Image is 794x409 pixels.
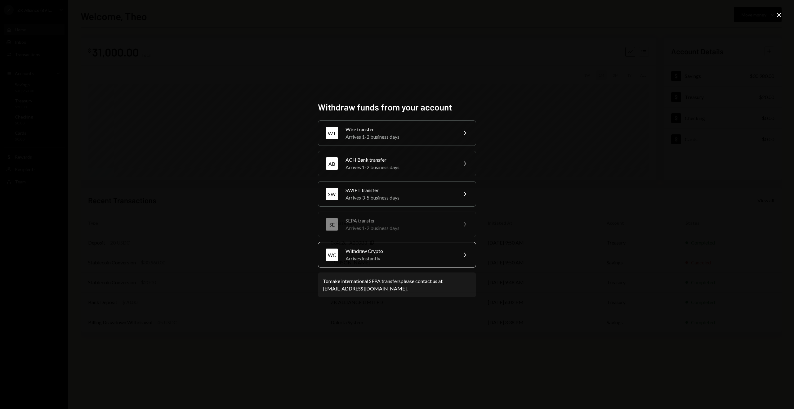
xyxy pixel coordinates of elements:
[346,255,453,262] div: Arrives instantly
[346,187,453,194] div: SWIFT transfer
[318,181,476,207] button: SWSWIFT transferArrives 3-5 business days
[323,277,471,292] div: To make international SEPA transfers please contact us at .
[318,242,476,267] button: WCWithdraw CryptoArrives instantly
[326,127,338,139] div: WT
[346,164,453,171] div: Arrives 1-2 business days
[346,156,453,164] div: ACH Bank transfer
[326,218,338,231] div: SE
[318,151,476,176] button: ABACH Bank transferArrives 1-2 business days
[318,120,476,146] button: WTWire transferArrives 1-2 business days
[323,285,407,292] a: [EMAIL_ADDRESS][DOMAIN_NAME]
[346,194,453,201] div: Arrives 3-5 business days
[346,224,453,232] div: Arrives 1-2 business days
[318,101,476,113] h2: Withdraw funds from your account
[326,188,338,200] div: SW
[326,157,338,170] div: AB
[326,249,338,261] div: WC
[346,133,453,141] div: Arrives 1-2 business days
[318,212,476,237] button: SESEPA transferArrives 1-2 business days
[346,126,453,133] div: Wire transfer
[346,217,453,224] div: SEPA transfer
[346,247,453,255] div: Withdraw Crypto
